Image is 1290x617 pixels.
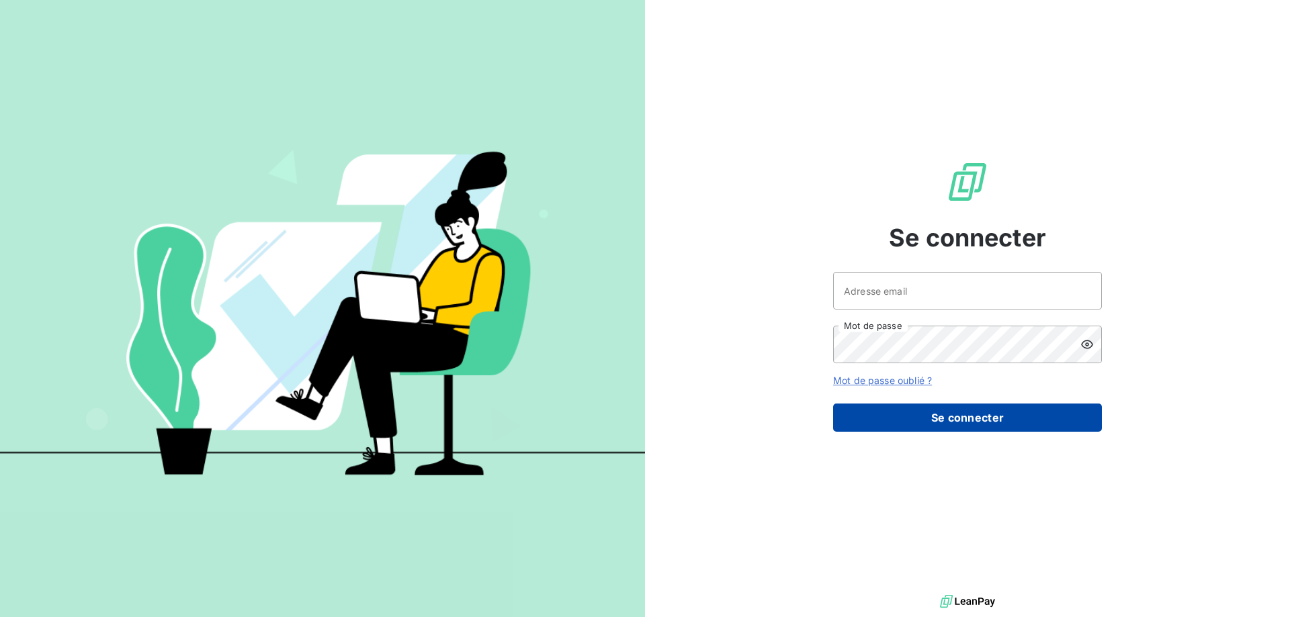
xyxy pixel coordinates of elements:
[946,160,989,203] img: Logo LeanPay
[940,591,995,612] img: logo
[833,272,1102,310] input: placeholder
[833,375,932,386] a: Mot de passe oublié ?
[833,404,1102,432] button: Se connecter
[889,220,1046,256] span: Se connecter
